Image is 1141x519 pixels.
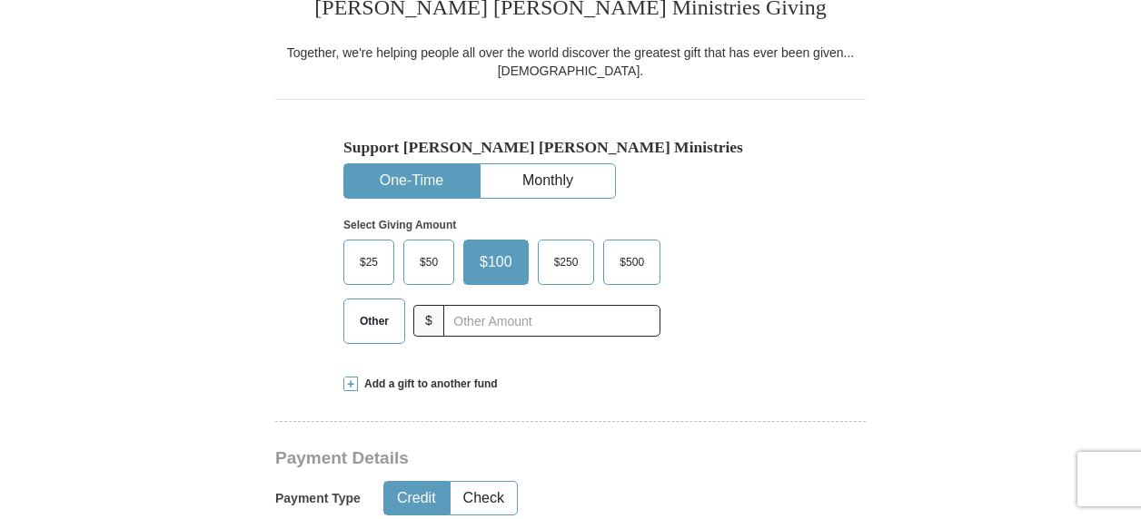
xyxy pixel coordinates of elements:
[443,305,660,337] input: Other Amount
[344,164,479,198] button: One-Time
[610,249,653,276] span: $500
[275,491,361,506] h5: Payment Type
[351,308,398,335] span: Other
[275,44,866,80] div: Together, we're helping people all over the world discover the greatest gift that has ever been g...
[358,377,498,392] span: Add a gift to another fund
[384,482,449,515] button: Credit
[343,219,456,231] strong: Select Giving Amount
[545,249,588,276] span: $250
[351,249,387,276] span: $25
[471,249,521,276] span: $100
[411,249,447,276] span: $50
[413,305,444,337] span: $
[343,138,798,157] h5: Support [PERSON_NAME] [PERSON_NAME] Ministries
[275,448,739,469] h3: Payment Details
[481,164,615,198] button: Monthly
[451,482,517,515] button: Check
